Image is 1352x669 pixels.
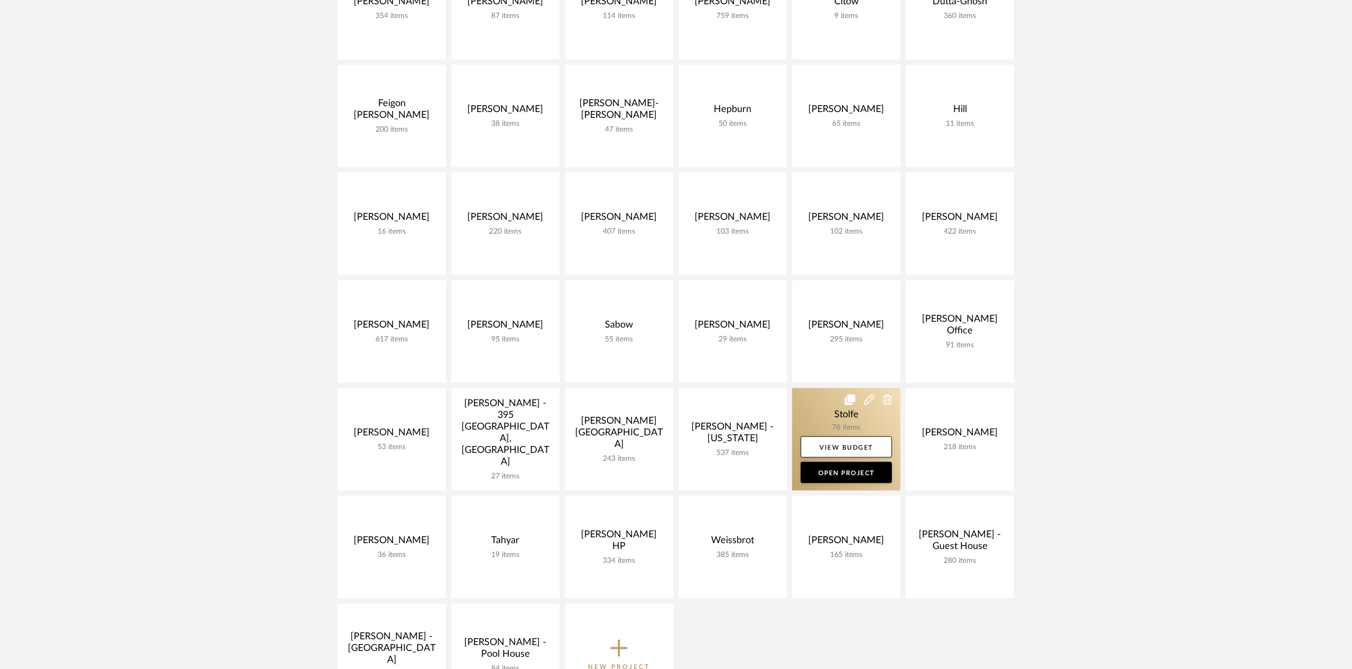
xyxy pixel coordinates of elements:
div: 165 items [801,551,892,560]
a: View Budget [801,436,892,458]
div: 47 items [574,125,665,134]
div: [PERSON_NAME][GEOGRAPHIC_DATA] [574,415,665,454]
div: 29 items [687,335,778,344]
div: 87 items [460,12,551,21]
div: 385 items [687,551,778,560]
div: [PERSON_NAME] - Pool House [460,637,551,664]
div: 295 items [801,335,892,344]
div: 95 items [460,335,551,344]
div: [PERSON_NAME] [801,319,892,335]
div: 19 items [460,551,551,560]
div: 27 items [460,472,551,481]
div: 36 items [346,551,438,560]
div: [PERSON_NAME] - [US_STATE] [687,421,778,449]
div: 407 items [574,227,665,236]
div: [PERSON_NAME] [460,104,551,119]
div: 422 items [914,227,1006,236]
div: 102 items [801,227,892,236]
div: [PERSON_NAME]-[PERSON_NAME] [574,98,665,125]
div: [PERSON_NAME] [801,211,892,227]
div: 200 items [346,125,438,134]
a: Open Project [801,462,892,483]
div: 360 items [914,12,1006,21]
div: 9 items [801,12,892,21]
div: Feigon [PERSON_NAME] [346,98,438,125]
div: Hill [914,104,1006,119]
div: [PERSON_NAME] [801,104,892,119]
div: 53 items [346,443,438,452]
div: [PERSON_NAME] [801,535,892,551]
div: [PERSON_NAME] - 395 [GEOGRAPHIC_DATA], [GEOGRAPHIC_DATA] [460,398,551,472]
div: 354 items [346,12,438,21]
div: 759 items [687,12,778,21]
div: [PERSON_NAME] [687,319,778,335]
div: 280 items [914,556,1006,565]
div: 11 items [914,119,1006,128]
div: Hepburn [687,104,778,119]
div: [PERSON_NAME] [346,535,438,551]
div: [PERSON_NAME] [346,211,438,227]
div: [PERSON_NAME] - Guest House [914,529,1006,556]
div: Tahyar [460,535,551,551]
div: 218 items [914,443,1006,452]
div: 65 items [801,119,892,128]
div: 243 items [574,454,665,464]
div: [PERSON_NAME] Office [914,313,1006,341]
div: [PERSON_NAME] [914,211,1006,227]
div: [PERSON_NAME] [460,211,551,227]
div: 55 items [574,335,665,344]
div: [PERSON_NAME] [346,319,438,335]
div: Weissbrot [687,535,778,551]
div: 617 items [346,335,438,344]
div: [PERSON_NAME] [460,319,551,335]
div: Sabow [574,319,665,335]
div: 334 items [574,556,665,565]
div: [PERSON_NAME] [346,427,438,443]
div: 16 items [346,227,438,236]
div: 220 items [460,227,551,236]
div: [PERSON_NAME] [687,211,778,227]
div: 91 items [914,341,1006,350]
div: [PERSON_NAME] HP [574,529,665,556]
div: 103 items [687,227,778,236]
div: 114 items [574,12,665,21]
div: [PERSON_NAME] [914,427,1006,443]
div: [PERSON_NAME] [574,211,665,227]
div: 50 items [687,119,778,128]
div: 537 items [687,449,778,458]
div: 38 items [460,119,551,128]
